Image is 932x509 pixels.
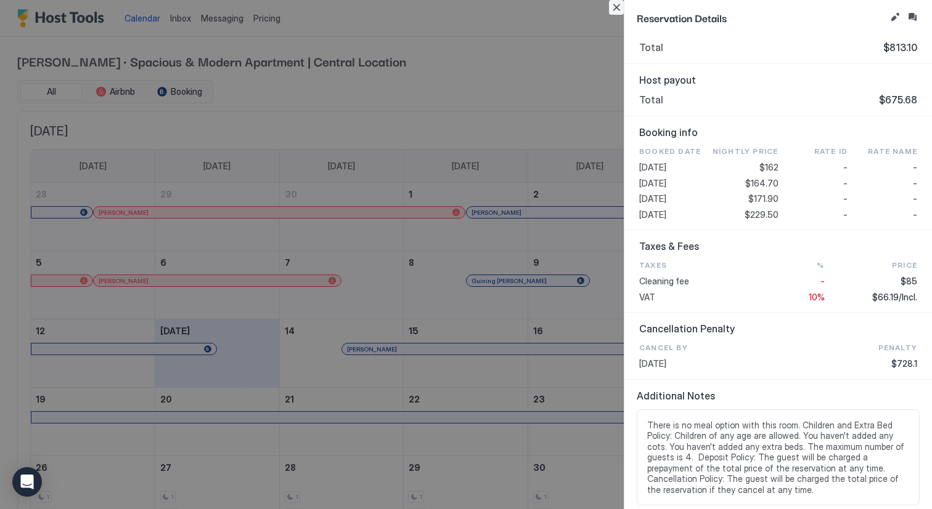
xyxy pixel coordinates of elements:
[888,10,902,25] button: Edit reservation
[913,178,917,189] span: -
[759,162,779,173] span: $162
[872,292,917,303] span: $66.19/Incl.
[639,94,663,106] span: Total
[879,94,917,106] span: $675.68
[12,467,42,497] div: Open Intercom Messenger
[639,146,709,157] span: Booked Date
[892,260,917,271] span: Price
[883,41,917,54] span: $813.10
[748,193,779,204] span: $171.90
[639,74,917,86] span: Host payout
[843,178,848,189] span: -
[745,209,779,220] span: $229.50
[639,178,709,189] span: [DATE]
[639,126,917,138] span: Booking info
[639,209,709,220] span: [DATE]
[639,260,732,271] span: Taxes
[637,10,885,25] span: Reservation Details
[639,276,732,287] span: Cleaning fee
[639,358,779,369] span: [DATE]
[639,193,709,204] span: [DATE]
[639,162,709,173] span: [DATE]
[843,193,848,204] span: -
[820,276,825,287] span: -
[913,209,917,220] span: -
[868,146,917,157] span: Rate Name
[809,292,825,303] span: 10%
[905,10,920,25] button: Inbox
[713,146,779,157] span: Nightly Price
[901,276,917,287] span: $85
[639,342,779,353] span: CANCEL BY
[647,420,909,495] span: There is no meal option with this room. Children and Extra Bed Policy: Children of any age are al...
[639,240,917,252] span: Taxes & Fees
[891,358,917,369] span: $728.1
[843,209,848,220] span: -
[639,292,732,303] span: VAT
[878,342,917,353] span: Penalty
[745,178,779,189] span: $164.70
[843,162,848,173] span: -
[637,390,920,402] span: Additional Notes
[913,193,917,204] span: -
[639,323,917,335] span: Cancellation Penalty
[817,260,824,271] span: %
[814,146,848,157] span: Rate ID
[913,162,917,173] span: -
[639,41,663,54] span: Total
